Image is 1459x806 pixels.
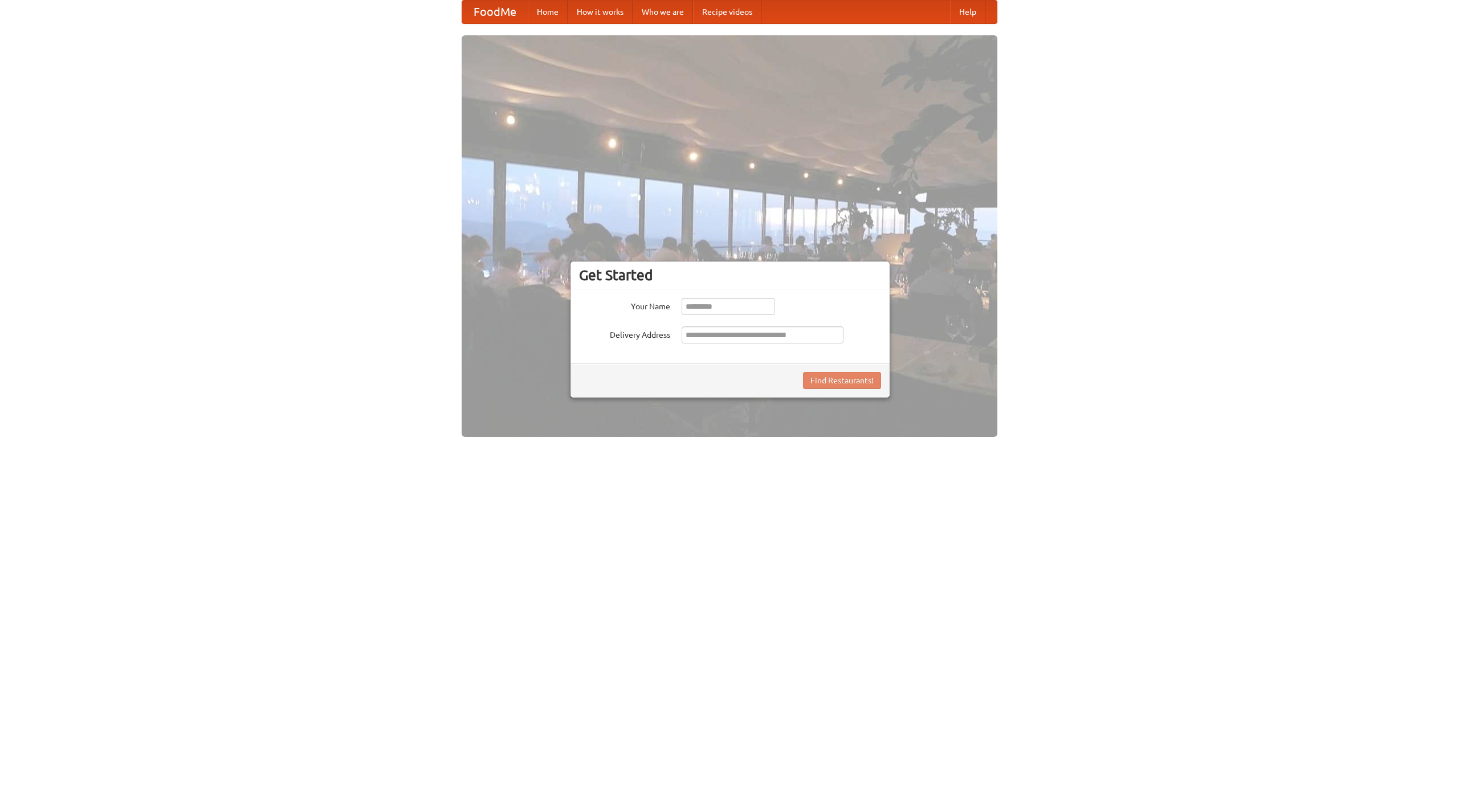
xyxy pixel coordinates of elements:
a: Home [528,1,568,23]
a: How it works [568,1,633,23]
h3: Get Started [579,267,881,284]
button: Find Restaurants! [803,372,881,389]
label: Your Name [579,298,670,312]
a: Recipe videos [693,1,761,23]
a: Help [950,1,985,23]
a: FoodMe [462,1,528,23]
label: Delivery Address [579,326,670,341]
a: Who we are [633,1,693,23]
